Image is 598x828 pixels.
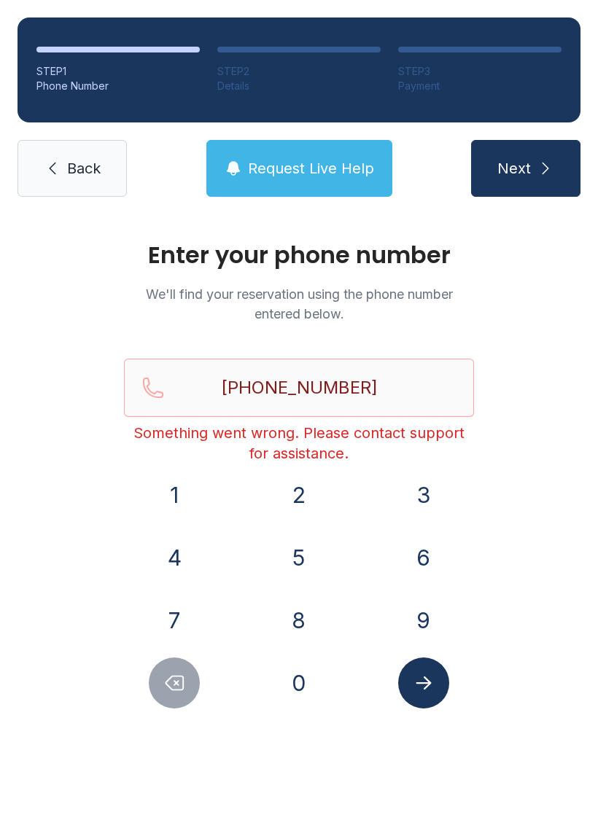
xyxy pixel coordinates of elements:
button: 9 [398,595,449,646]
span: Request Live Help [248,158,374,179]
p: We'll find your reservation using the phone number entered below. [124,284,474,324]
button: 4 [149,532,200,583]
button: 7 [149,595,200,646]
h1: Enter your phone number [124,243,474,267]
div: Details [217,79,381,93]
button: 6 [398,532,449,583]
button: 5 [273,532,325,583]
button: 1 [149,469,200,520]
button: Delete number [149,657,200,708]
button: Submit lookup form [398,657,449,708]
input: Reservation phone number [124,359,474,417]
div: Something went wrong. Please contact support for assistance. [124,423,474,464]
div: STEP 2 [217,64,381,79]
div: Phone Number [36,79,200,93]
div: STEP 3 [398,64,562,79]
button: 2 [273,469,325,520]
span: Next [497,158,531,179]
button: 8 [273,595,325,646]
button: 0 [273,657,325,708]
div: STEP 1 [36,64,200,79]
div: Payment [398,79,562,93]
span: Back [67,158,101,179]
button: 3 [398,469,449,520]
